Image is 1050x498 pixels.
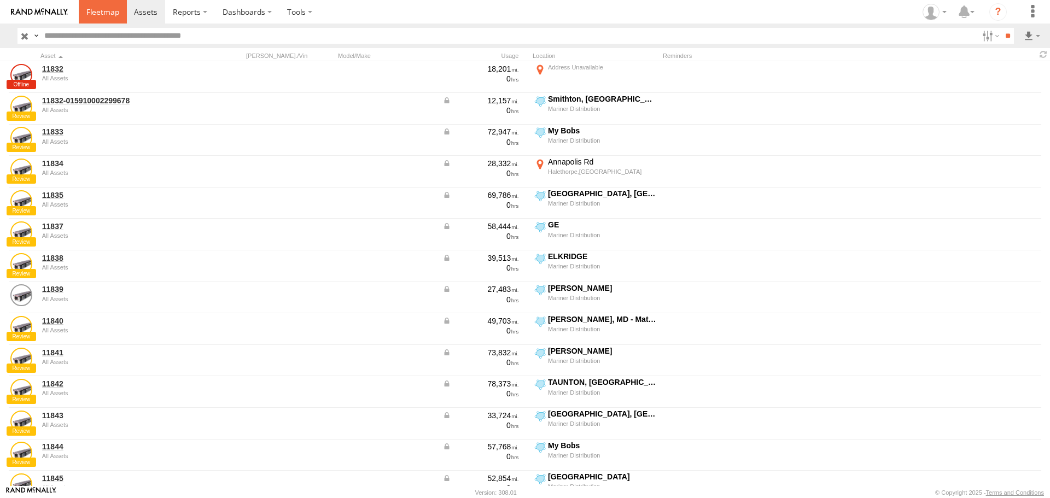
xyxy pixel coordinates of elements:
a: View Asset Details [10,442,32,464]
div: undefined [42,138,192,145]
div: 0 [442,137,519,147]
div: undefined [42,390,192,396]
div: 0 [442,389,519,399]
div: My Bobs [548,126,657,136]
label: Click to View Current Location [533,126,658,155]
a: View Asset Details [10,190,32,212]
div: 0 [442,295,519,304]
a: 11844 [42,442,192,452]
a: 11843 [42,411,192,420]
a: View Asset Details [10,473,32,495]
div: Data from Vehicle CANbus [442,96,519,106]
a: View Asset Details [10,348,32,370]
div: Data from Vehicle CANbus [442,379,519,389]
div: [GEOGRAPHIC_DATA], [GEOGRAPHIC_DATA] - Mattress [548,189,657,198]
div: Annapolis Rd [548,157,657,167]
a: 11839 [42,284,192,294]
div: Mariner Distribution [548,420,657,427]
div: Data from Vehicle CANbus [442,411,519,420]
label: Click to View Current Location [533,94,658,124]
div: 0 [442,263,519,273]
div: undefined [42,296,192,302]
div: Mariner Distribution [548,137,657,144]
div: [PERSON_NAME]./Vin [246,52,334,60]
a: 11845 [42,473,192,483]
div: undefined [42,453,192,459]
label: Click to View Current Location [533,377,658,407]
label: Click to View Current Location [533,220,658,249]
div: undefined [42,232,192,239]
a: 11842 [42,379,192,389]
i: ? [989,3,1007,21]
div: Data from Vehicle CANbus [442,473,519,483]
div: Mariner Distribution [548,483,657,490]
label: Click to View Current Location [533,314,658,344]
a: 11832-015910002299678 [42,96,192,106]
div: Mariner Distribution [548,357,657,365]
label: Click to View Current Location [533,189,658,218]
div: Click to Sort [40,52,194,60]
div: undefined [42,201,192,208]
span: Refresh [1037,49,1050,60]
div: Mariner Distribution [548,262,657,270]
div: undefined [42,107,192,113]
div: © Copyright 2025 - [935,489,1044,496]
div: [PERSON_NAME] [548,283,657,293]
a: View Asset Details [10,379,32,401]
a: View Asset Details [10,316,32,338]
a: 11841 [42,348,192,358]
label: Click to View Current Location [533,346,658,376]
img: rand-logo.svg [11,8,68,16]
label: Click to View Current Location [533,441,658,470]
a: View Asset Details [10,253,32,275]
div: 0 [442,358,519,367]
label: Click to View Current Location [533,409,658,438]
div: Data from Vehicle CANbus [442,127,519,137]
label: Search Query [32,28,40,44]
div: 0 [442,168,519,178]
div: [PERSON_NAME] [548,346,657,356]
div: undefined [42,327,192,333]
label: Click to View Current Location [533,157,658,186]
div: Reminders [663,52,838,60]
a: Visit our Website [6,487,56,498]
div: Mariner Distribution [548,294,657,302]
div: Data from Vehicle CANbus [442,284,519,294]
div: My Bobs [548,441,657,450]
div: ryan phillips [919,4,950,20]
div: Mariner Distribution [548,325,657,333]
div: Halethorpe,[GEOGRAPHIC_DATA] [548,168,657,175]
label: Search Filter Options [978,28,1001,44]
label: Click to View Current Location [533,62,658,92]
div: Model/Make [338,52,436,60]
div: 0 [442,231,519,241]
div: Mariner Distribution [548,200,657,207]
div: undefined [42,484,192,491]
label: Click to View Current Location [533,283,658,313]
div: 0 [442,420,519,430]
div: Data from Vehicle CANbus [442,190,519,200]
a: 11840 [42,316,192,326]
div: 0 [442,483,519,493]
div: [PERSON_NAME], MD - Mattress [548,314,657,324]
a: Terms and Conditions [986,489,1044,496]
div: Mariner Distribution [548,105,657,113]
div: Version: 308.01 [475,489,517,496]
div: 0 [442,106,519,115]
div: Data from Vehicle CANbus [442,253,519,263]
div: Mariner Distribution [548,452,657,459]
div: [GEOGRAPHIC_DATA] [548,472,657,482]
div: GE [548,220,657,230]
a: 11833 [42,127,192,137]
a: View Asset Details [10,159,32,180]
a: View Asset Details [10,64,32,86]
div: Mariner Distribution [548,389,657,396]
a: View Asset Details [10,127,32,149]
div: Data from Vehicle CANbus [442,442,519,452]
div: Data from Vehicle CANbus [442,348,519,358]
a: 11834 [42,159,192,168]
div: 0 [442,326,519,336]
div: ELKRIDGE [548,251,657,261]
a: View Asset Details [10,284,32,306]
div: [GEOGRAPHIC_DATA], [GEOGRAPHIC_DATA] - Mattress [548,409,657,419]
